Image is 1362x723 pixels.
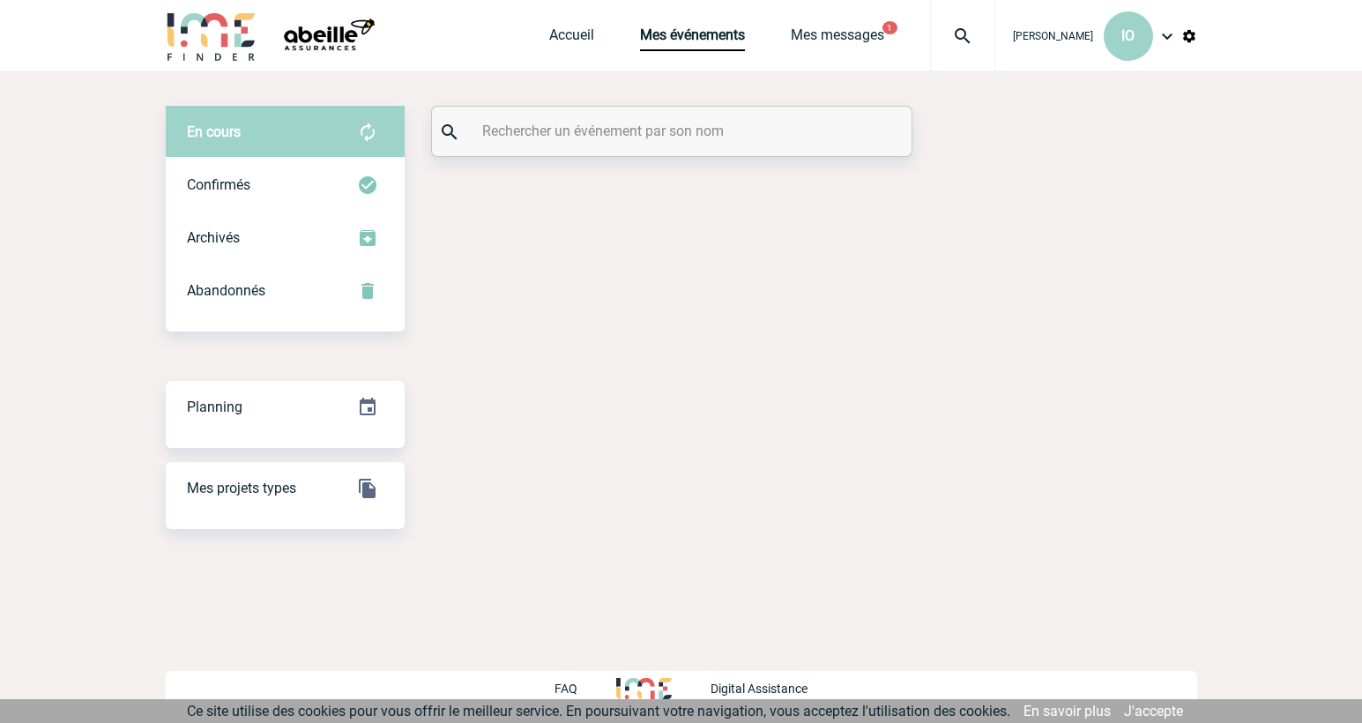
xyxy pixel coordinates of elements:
div: Retrouvez ici tous vos évènements avant confirmation [166,106,405,159]
div: Retrouvez ici tous vos événements annulés [166,265,405,317]
span: Ce site utilise des cookies pour vous offrir le meilleur service. En poursuivant votre navigation... [187,703,1010,719]
span: Abandonnés [187,282,265,299]
a: Mes projets types [166,461,405,513]
a: Accueil [549,26,594,51]
a: Planning [166,380,405,432]
a: J'accepte [1124,703,1183,719]
img: IME-Finder [166,11,257,61]
a: Mes messages [791,26,884,51]
input: Rechercher un événement par son nom [478,118,870,144]
span: Mes projets types [187,480,296,496]
span: En cours [187,123,241,140]
span: [PERSON_NAME] [1013,30,1093,42]
p: Digital Assistance [711,682,808,696]
img: http://www.idealmeetingsevents.fr/ [616,678,671,699]
a: En savoir plus [1023,703,1111,719]
span: Archivés [187,229,240,246]
span: Planning [187,399,242,415]
p: FAQ [554,682,577,696]
div: Retrouvez ici tous les événements que vous avez décidé d'archiver [166,212,405,265]
span: Confirmés [187,176,250,193]
button: 1 [882,21,897,34]
a: Mes événements [640,26,745,51]
span: IO [1121,27,1135,44]
div: Retrouvez ici tous vos événements organisés par date et état d'avancement [166,381,405,434]
a: FAQ [554,679,616,696]
div: GESTION DES PROJETS TYPE [166,462,405,515]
